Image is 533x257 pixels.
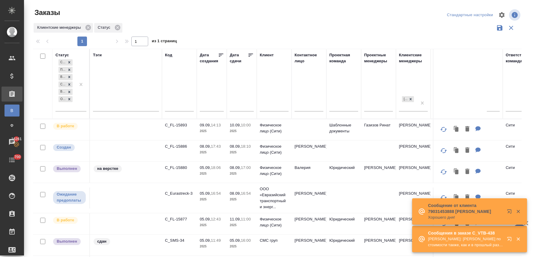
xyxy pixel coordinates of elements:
[260,238,289,244] p: СМС груп
[361,235,396,256] td: [PERSON_NAME]
[292,162,326,183] td: Валерия
[402,96,407,102] div: [PERSON_NAME]
[241,165,251,170] p: 17:00
[431,162,503,183] td: (МБ) ООО "Монблан"
[55,52,69,58] div: Статус
[211,191,221,196] p: 16:54
[436,143,451,158] button: Обновить
[200,123,211,127] p: 09.09,
[396,188,431,208] td: [PERSON_NAME]
[295,52,323,64] div: Контактное лицо
[326,213,361,234] td: Юридический
[230,196,254,202] p: 2025
[58,73,73,81] div: Создан, Подтвержден, В работе, Сдан без статистики, Выполнен, Ожидание предоплаты
[57,144,71,150] p: Создан
[58,89,66,95] div: Выполнен
[7,108,16,114] span: В
[58,96,66,102] div: Ожидание предоплаты
[230,149,254,155] p: 2025
[211,144,221,149] p: 17:43
[462,123,472,135] button: Удалить
[230,128,254,134] p: 2025
[97,166,118,172] p: на верстке
[436,165,451,179] button: Обновить
[230,171,254,177] p: 2025
[200,222,224,228] p: 2025
[364,52,393,64] div: Проектные менеджеры
[428,214,503,220] p: Хорошего дня!
[93,52,102,58] div: Тэги
[428,236,503,248] p: [PERSON_NAME]: [PERSON_NAME] по стоимости также, как и в прошлый раз можно посчитать 2 переводчик...
[1,134,22,149] a: 16261
[230,165,241,170] p: 08.09,
[58,74,66,80] div: В работе
[396,213,431,234] td: [PERSON_NAME]
[200,52,218,64] div: Дата создания
[512,209,524,214] button: Закрыть
[361,119,396,140] td: Газизов Ринат
[165,122,194,128] p: C_FL-15893
[431,188,503,208] td: (МБ) ООО "Монблан"
[52,165,86,173] div: Выставляет ПМ после сдачи и проведения начислений. Последний этап для ПМа
[230,222,254,228] p: 2025
[57,238,77,244] p: Выполнен
[230,144,241,149] p: 08.09,
[52,216,86,224] div: Выставляет ПМ после принятия заказа от КМа
[200,196,224,202] p: 2025
[292,188,326,208] td: [PERSON_NAME]
[211,238,221,243] p: 11:49
[436,122,451,137] button: Обновить
[396,119,431,140] td: [PERSON_NAME]
[165,191,194,196] p: C_Eurastreck-3
[152,37,177,46] span: из 1 страниц
[58,96,73,103] div: Создан, Подтвержден, В работе, Сдан без статистики, Выполнен, Ожидание предоплаты
[326,119,361,140] td: Шаблонные документы
[292,213,326,234] td: [PERSON_NAME]
[33,8,60,17] span: Заказы
[52,143,86,152] div: Выставляется автоматически при создании заказа
[94,23,122,33] div: Статус
[361,213,396,234] td: [PERSON_NAME]
[165,216,194,222] p: C_FL-15877
[200,171,224,177] p: 2025
[462,191,472,204] button: Удалить
[58,66,73,74] div: Создан, Подтвержден, В работе, Сдан без статистики, Выполнен, Ожидание предоплаты
[451,123,462,135] button: Клонировать
[37,25,83,31] p: Клиентские менеджеры
[7,123,16,128] span: Ф
[260,143,289,155] p: Физическое лицо (Сити)
[1,152,22,167] a: 700
[98,25,112,31] p: Статус
[495,8,509,22] span: Настроить таблицу
[230,123,241,127] p: 10.09,
[462,166,472,178] button: Удалить
[445,10,495,20] div: split button
[260,186,289,210] p: ООО «Евразийский транспортный и энерг...
[93,165,159,173] div: на верстке
[241,191,251,196] p: 16:54
[462,144,472,157] button: Удалить
[503,233,518,247] button: Открыть в новой вкладке
[200,191,211,196] p: 05.09,
[451,191,462,204] button: Клонировать
[211,165,221,170] p: 18:06
[230,52,248,64] div: Дата сдачи
[260,52,274,58] div: Клиент
[230,238,241,243] p: 05.09,
[58,81,73,88] div: Создан, Подтвержден, В работе, Сдан без статистики, Выполнен, Ожидание предоплаты
[451,144,462,157] button: Клонировать
[57,191,82,203] p: Ожидание предоплаты
[396,140,431,161] td: [PERSON_NAME]
[52,238,86,246] div: Выставляет ПМ после сдачи и проведения начислений. Последний этап для ПМа
[428,230,503,236] p: Сообщения в заказе C_VTB-438
[58,88,73,96] div: Создан, Подтвержден, В работе, Сдан без статистики, Выполнен, Ожидание предоплаты
[4,105,19,117] a: В
[503,205,518,220] button: Открыть в новой вкладке
[329,52,358,64] div: Проектная команда
[200,217,211,221] p: 05.09,
[200,238,211,243] p: 05.09,
[57,123,74,129] p: В работе
[211,123,221,127] p: 14:13
[52,122,86,130] div: Выставляет ПМ после принятия заказа от КМа
[230,217,241,221] p: 11.09,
